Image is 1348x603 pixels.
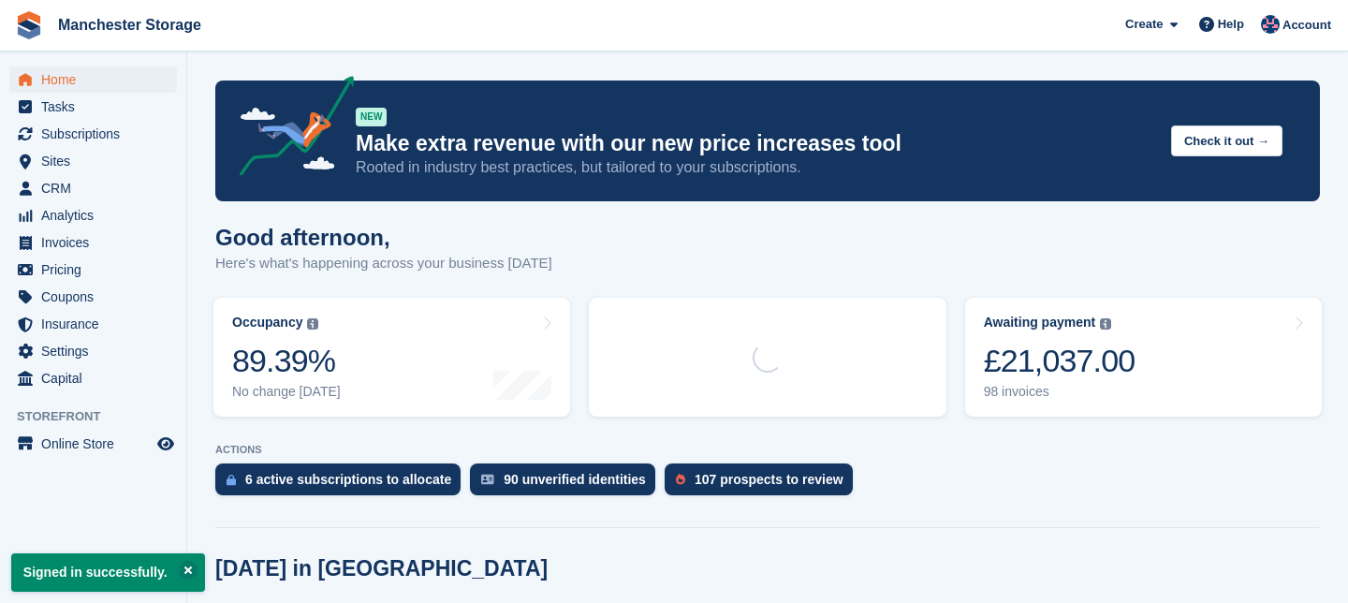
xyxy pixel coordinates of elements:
[9,121,177,147] a: menu
[232,384,341,400] div: No change [DATE]
[41,338,154,364] span: Settings
[470,463,665,505] a: 90 unverified identities
[9,311,177,337] a: menu
[1171,125,1282,156] button: Check it out →
[41,284,154,310] span: Coupons
[41,229,154,256] span: Invoices
[9,94,177,120] a: menu
[41,121,154,147] span: Subscriptions
[41,257,154,283] span: Pricing
[17,407,186,426] span: Storefront
[51,9,209,40] a: Manchester Storage
[307,318,318,330] img: icon-info-grey-7440780725fd019a000dd9b08b2336e03edf1995a4989e88bcd33f0948082b44.svg
[227,474,236,486] img: active_subscription_to_allocate_icon-d502201f5373d7db506a760aba3b589e785aa758c864c3986d89f69b8ff3...
[41,311,154,337] span: Insurance
[215,463,470,505] a: 6 active subscriptions to allocate
[9,148,177,174] a: menu
[9,175,177,201] a: menu
[984,384,1136,400] div: 98 invoices
[41,175,154,201] span: CRM
[356,130,1156,157] p: Make extra revenue with our new price increases tool
[215,253,552,274] p: Here's what's happening across your business [DATE]
[9,66,177,93] a: menu
[41,148,154,174] span: Sites
[984,342,1136,380] div: £21,037.00
[232,342,341,380] div: 89.39%
[695,472,843,487] div: 107 prospects to review
[9,284,177,310] a: menu
[1282,16,1331,35] span: Account
[9,202,177,228] a: menu
[224,76,355,183] img: price-adjustments-announcement-icon-8257ccfd72463d97f412b2fc003d46551f7dbcb40ab6d574587a9cd5c0d94...
[504,472,646,487] div: 90 unverified identities
[245,472,451,487] div: 6 active subscriptions to allocate
[356,108,387,126] div: NEW
[9,229,177,256] a: menu
[481,474,494,485] img: verify_identity-adf6edd0f0f0b5bbfe63781bf79b02c33cf7c696d77639b501bdc392416b5a36.svg
[9,365,177,391] a: menu
[984,315,1096,331] div: Awaiting payment
[1218,15,1244,34] span: Help
[676,474,685,485] img: prospect-51fa495bee0391a8d652442698ab0144808aea92771e9ea1ae160a38d050c398.svg
[215,556,548,581] h2: [DATE] in [GEOGRAPHIC_DATA]
[215,444,1320,456] p: ACTIONS
[1100,318,1111,330] img: icon-info-grey-7440780725fd019a000dd9b08b2336e03edf1995a4989e88bcd33f0948082b44.svg
[1125,15,1163,34] span: Create
[154,433,177,455] a: Preview store
[9,431,177,457] a: menu
[41,431,154,457] span: Online Store
[356,157,1156,178] p: Rooted in industry best practices, but tailored to your subscriptions.
[232,315,302,331] div: Occupancy
[11,553,205,592] p: Signed in successfully.
[665,463,862,505] a: 107 prospects to review
[9,338,177,364] a: menu
[41,365,154,391] span: Capital
[9,257,177,283] a: menu
[41,202,154,228] span: Analytics
[215,225,552,250] h1: Good afternoon,
[41,94,154,120] span: Tasks
[41,66,154,93] span: Home
[15,11,43,39] img: stora-icon-8386f47178a22dfd0bd8f6a31ec36ba5ce8667c1dd55bd0f319d3a0aa187defe.svg
[965,298,1322,417] a: Awaiting payment £21,037.00 98 invoices
[213,298,570,417] a: Occupancy 89.39% No change [DATE]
